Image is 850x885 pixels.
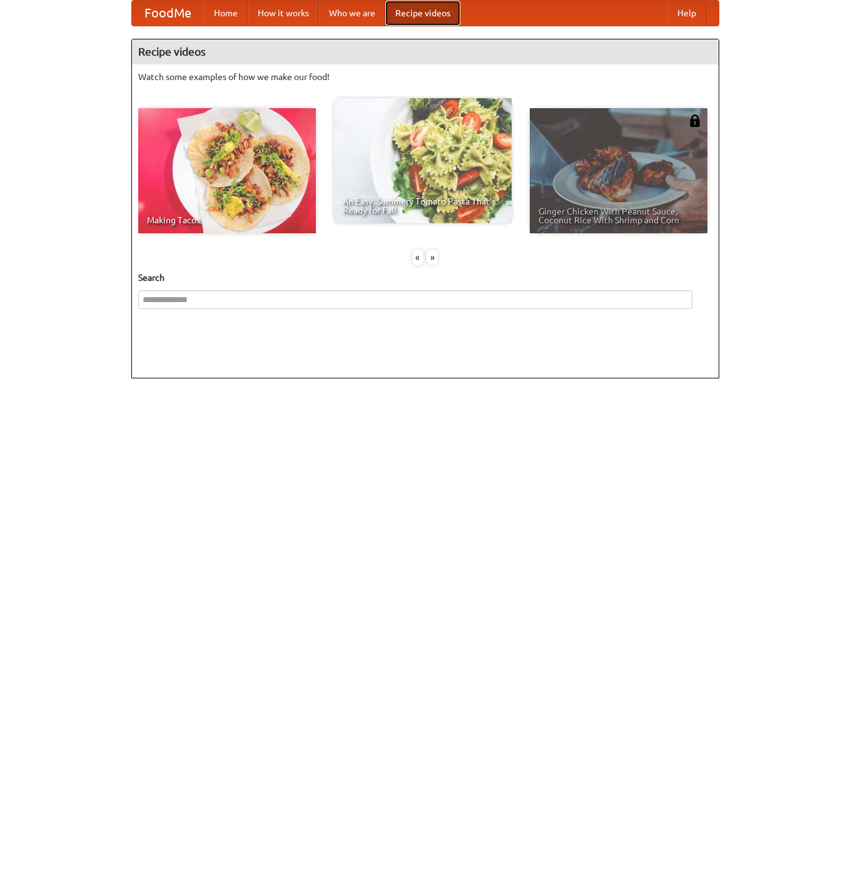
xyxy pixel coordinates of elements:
h4: Recipe videos [132,39,719,64]
a: Who we are [319,1,385,26]
h5: Search [138,271,712,284]
a: FoodMe [132,1,204,26]
div: » [427,250,438,265]
img: 483408.png [689,114,701,127]
a: How it works [248,1,319,26]
a: Making Tacos [138,108,316,233]
a: Recipe videos [385,1,460,26]
span: Making Tacos [147,216,307,225]
a: Help [667,1,706,26]
a: Home [204,1,248,26]
div: « [412,250,423,265]
p: Watch some examples of how we make our food! [138,71,712,83]
a: An Easy, Summery Tomato Pasta That's Ready for Fall [334,98,512,223]
span: An Easy, Summery Tomato Pasta That's Ready for Fall [343,197,503,215]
